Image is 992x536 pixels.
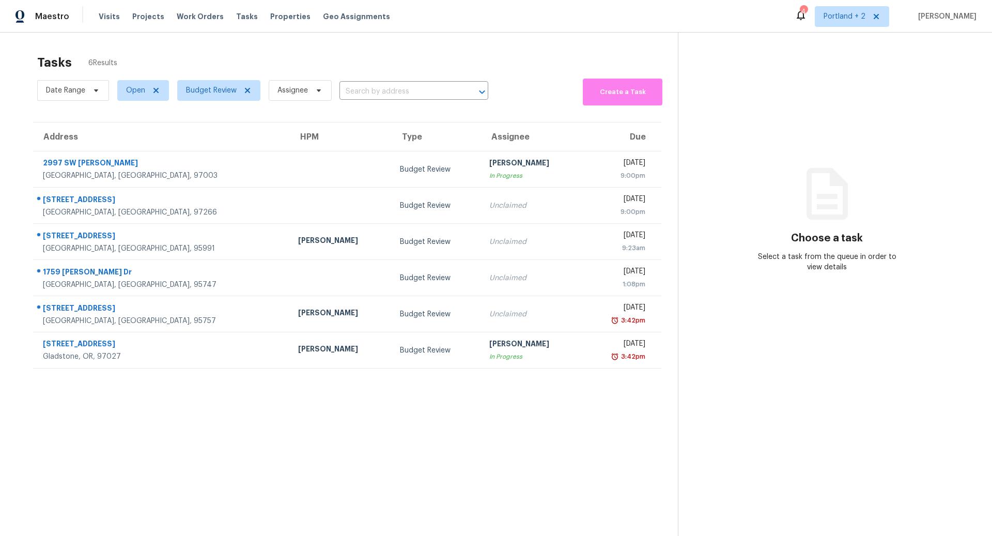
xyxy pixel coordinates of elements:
[43,231,282,243] div: [STREET_ADDRESS]
[400,273,473,283] div: Budget Review
[43,303,282,316] div: [STREET_ADDRESS]
[46,85,85,96] span: Date Range
[270,11,311,22] span: Properties
[186,85,237,96] span: Budget Review
[35,11,69,22] span: Maestro
[591,302,645,315] div: [DATE]
[791,233,863,243] h3: Choose a task
[591,207,645,217] div: 9:00pm
[400,164,473,175] div: Budget Review
[392,122,481,151] th: Type
[583,79,662,105] button: Create a Task
[489,201,575,211] div: Unclaimed
[591,194,645,207] div: [DATE]
[43,280,282,290] div: [GEOGRAPHIC_DATA], [GEOGRAPHIC_DATA], 95747
[43,194,282,207] div: [STREET_ADDRESS]
[43,267,282,280] div: 1759 [PERSON_NAME] Dr
[489,171,575,181] div: In Progress
[591,266,645,279] div: [DATE]
[591,171,645,181] div: 9:00pm
[591,243,645,253] div: 9:23am
[43,316,282,326] div: [GEOGRAPHIC_DATA], [GEOGRAPHIC_DATA], 95757
[591,279,645,289] div: 1:08pm
[800,6,807,17] div: 4
[619,315,645,326] div: 3:42pm
[126,85,145,96] span: Open
[323,11,390,22] span: Geo Assignments
[489,273,575,283] div: Unclaimed
[611,315,619,326] img: Overdue Alarm Icon
[914,11,977,22] span: [PERSON_NAME]
[132,11,164,22] span: Projects
[489,309,575,319] div: Unclaimed
[298,235,383,248] div: [PERSON_NAME]
[400,237,473,247] div: Budget Review
[99,11,120,22] span: Visits
[290,122,392,151] th: HPM
[177,11,224,22] span: Work Orders
[489,237,575,247] div: Unclaimed
[591,158,645,171] div: [DATE]
[475,85,489,99] button: Open
[43,158,282,171] div: 2997 SW [PERSON_NAME]
[400,345,473,356] div: Budget Review
[43,171,282,181] div: [GEOGRAPHIC_DATA], [GEOGRAPHIC_DATA], 97003
[400,309,473,319] div: Budget Review
[588,86,657,98] span: Create a Task
[489,339,575,351] div: [PERSON_NAME]
[298,308,383,320] div: [PERSON_NAME]
[43,339,282,351] div: [STREET_ADDRESS]
[591,230,645,243] div: [DATE]
[33,122,290,151] th: Address
[88,58,117,68] span: 6 Results
[400,201,473,211] div: Budget Review
[489,351,575,362] div: In Progress
[753,252,902,272] div: Select a task from the queue in order to view details
[611,351,619,362] img: Overdue Alarm Icon
[236,13,258,20] span: Tasks
[619,351,645,362] div: 3:42pm
[37,57,72,68] h2: Tasks
[43,207,282,218] div: [GEOGRAPHIC_DATA], [GEOGRAPHIC_DATA], 97266
[481,122,583,151] th: Assignee
[43,351,282,362] div: Gladstone, OR, 97027
[339,84,459,100] input: Search by address
[591,339,645,351] div: [DATE]
[824,11,865,22] span: Portland + 2
[43,243,282,254] div: [GEOGRAPHIC_DATA], [GEOGRAPHIC_DATA], 95991
[583,122,661,151] th: Due
[277,85,308,96] span: Assignee
[298,344,383,357] div: [PERSON_NAME]
[489,158,575,171] div: [PERSON_NAME]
